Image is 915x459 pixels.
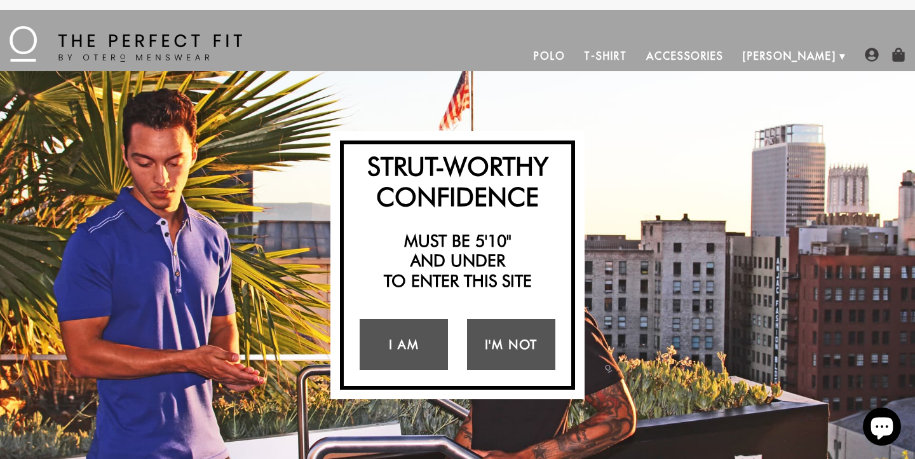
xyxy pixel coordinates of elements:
a: T-Shirt [574,41,636,71]
a: I'm Not [467,319,555,370]
h2: Must be 5'10" and under to enter this site [350,231,565,291]
a: Accessories [637,41,733,71]
a: [PERSON_NAME] [733,41,846,71]
inbox-online-store-chat: Shopify online store chat [859,408,905,449]
a: I Am [360,319,448,370]
h2: Strut-Worthy Confidence [350,151,565,212]
img: user-account-icon.png [865,48,879,62]
img: The Perfect Fit - by Otero Menswear - Logo [10,26,242,62]
img: shopping-bag-icon.png [891,48,905,62]
a: Polo [524,41,575,71]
